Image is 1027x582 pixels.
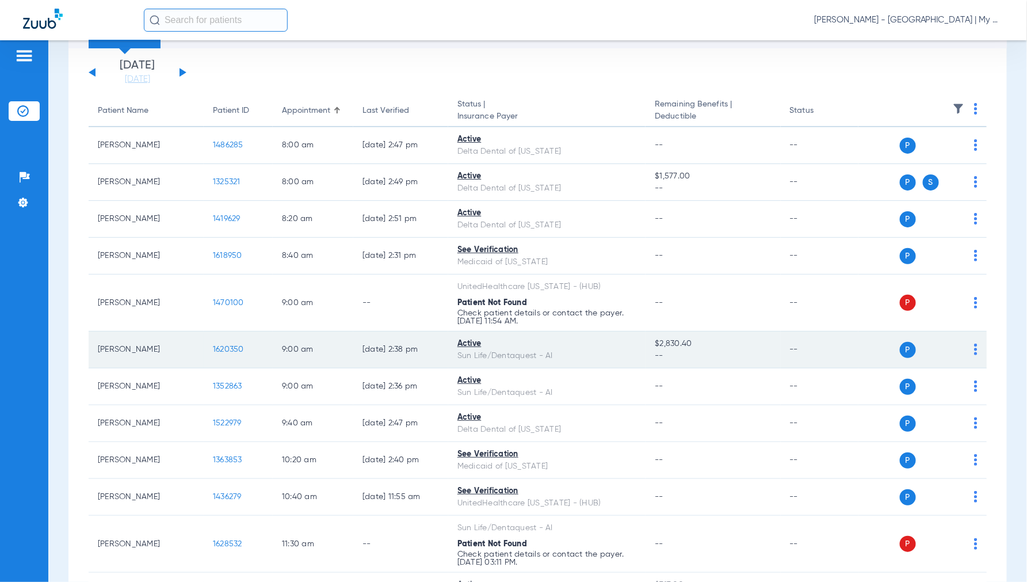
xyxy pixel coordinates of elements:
[213,493,242,501] span: 1436279
[457,540,527,548] span: Patient Not Found
[974,491,978,503] img: group-dot-blue.svg
[974,344,978,355] img: group-dot-blue.svg
[89,275,204,332] td: [PERSON_NAME]
[457,350,636,362] div: Sun Life/Dentaquest - AI
[213,252,242,260] span: 1618950
[89,201,204,238] td: [PERSON_NAME]
[974,103,978,115] img: group-dot-blue.svg
[213,299,244,307] span: 1470100
[655,182,771,195] span: --
[213,456,242,464] span: 1363853
[457,281,636,293] div: UnitedHealthcare [US_STATE] - (HUB)
[900,248,916,264] span: P
[655,350,771,362] span: --
[457,448,636,461] div: See Verification
[655,456,663,464] span: --
[655,338,771,350] span: $2,830.40
[273,405,353,442] td: 9:40 AM
[900,174,916,191] span: P
[457,424,636,436] div: Delta Dental of [US_STATE]
[353,201,448,238] td: [DATE] 2:51 PM
[89,479,204,516] td: [PERSON_NAME]
[273,275,353,332] td: 9:00 AM
[781,164,858,201] td: --
[655,252,663,260] span: --
[953,103,964,115] img: filter.svg
[89,442,204,479] td: [PERSON_NAME]
[457,256,636,268] div: Medicaid of [US_STATE]
[282,105,344,117] div: Appointment
[353,442,448,479] td: [DATE] 2:40 PM
[353,332,448,368] td: [DATE] 2:38 PM
[213,345,244,353] span: 1620350
[103,60,172,85] li: [DATE]
[655,141,663,149] span: --
[900,138,916,154] span: P
[273,238,353,275] td: 8:40 AM
[974,381,978,392] img: group-dot-blue.svg
[457,375,636,387] div: Active
[900,536,916,552] span: P
[781,238,858,275] td: --
[655,299,663,307] span: --
[353,127,448,164] td: [DATE] 2:47 PM
[655,419,663,427] span: --
[89,238,204,275] td: [PERSON_NAME]
[273,127,353,164] td: 8:00 AM
[655,111,771,123] span: Deductible
[457,485,636,497] div: See Verification
[781,479,858,516] td: --
[781,275,858,332] td: --
[273,332,353,368] td: 9:00 AM
[900,452,916,469] span: P
[362,105,439,117] div: Last Verified
[89,127,204,164] td: [PERSON_NAME]
[814,14,1004,26] span: [PERSON_NAME] - [GEOGRAPHIC_DATA] | My Community Dental Centers
[89,405,204,442] td: [PERSON_NAME]
[213,105,249,117] div: Patient ID
[781,516,858,573] td: --
[457,497,636,509] div: UnitedHealthcare [US_STATE] - (HUB)
[655,382,663,390] span: --
[781,201,858,238] td: --
[974,297,978,309] img: group-dot-blue.svg
[457,412,636,424] div: Active
[144,9,288,32] input: Search for patients
[273,516,353,573] td: 11:30 AM
[457,522,636,534] div: Sun Life/Dentaquest - AI
[353,516,448,573] td: --
[282,105,330,117] div: Appointment
[353,368,448,405] td: [DATE] 2:36 PM
[89,516,204,573] td: [PERSON_NAME]
[15,49,33,63] img: hamburger-icon
[213,215,240,223] span: 1419629
[213,141,243,149] span: 1486285
[457,134,636,146] div: Active
[353,479,448,516] td: [DATE] 11:55 AM
[974,250,978,261] img: group-dot-blue.svg
[273,368,353,405] td: 9:00 AM
[781,368,858,405] td: --
[781,127,858,164] td: --
[457,219,636,231] div: Delta Dental of [US_STATE]
[969,527,1027,582] div: Chat Widget
[457,207,636,219] div: Active
[923,174,939,191] span: S
[457,309,636,325] p: Check patient details or contact the payer. [DATE] 11:54 AM.
[655,215,663,223] span: --
[213,178,240,186] span: 1325321
[273,442,353,479] td: 10:20 AM
[457,146,636,158] div: Delta Dental of [US_STATE]
[655,493,663,501] span: --
[213,105,264,117] div: Patient ID
[457,170,636,182] div: Active
[781,95,858,127] th: Status
[362,105,409,117] div: Last Verified
[98,105,148,117] div: Patient Name
[974,139,978,151] img: group-dot-blue.svg
[213,419,242,427] span: 1522979
[448,95,646,127] th: Status |
[457,182,636,195] div: Delta Dental of [US_STATE]
[89,332,204,368] td: [PERSON_NAME]
[900,295,916,311] span: P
